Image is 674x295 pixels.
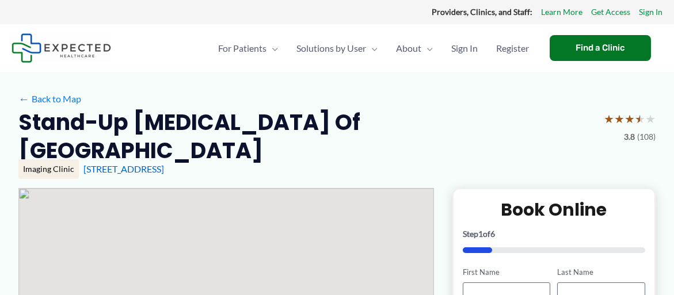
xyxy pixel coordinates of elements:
[421,28,433,68] span: Menu Toggle
[487,28,538,68] a: Register
[639,5,662,20] a: Sign In
[287,28,387,68] a: Solutions by UserMenu Toggle
[591,5,630,20] a: Get Access
[463,230,645,238] p: Step of
[463,267,550,278] label: First Name
[209,28,538,68] nav: Primary Site Navigation
[396,28,421,68] span: About
[496,28,529,68] span: Register
[12,33,111,63] img: Expected Healthcare Logo - side, dark font, small
[645,108,656,129] span: ★
[18,90,81,108] a: ←Back to Map
[451,28,478,68] span: Sign In
[463,198,645,221] h2: Book Online
[296,28,366,68] span: Solutions by User
[387,28,442,68] a: AboutMenu Toggle
[218,28,266,68] span: For Patients
[604,108,614,129] span: ★
[614,108,625,129] span: ★
[557,267,645,278] label: Last Name
[625,108,635,129] span: ★
[550,35,651,61] a: Find a Clinic
[478,229,483,239] span: 1
[18,108,595,165] h2: Stand-Up [MEDICAL_DATA] of [GEOGRAPHIC_DATA]
[442,28,487,68] a: Sign In
[541,5,582,20] a: Learn More
[18,93,29,104] span: ←
[366,28,378,68] span: Menu Toggle
[635,108,645,129] span: ★
[18,159,79,179] div: Imaging Clinic
[624,129,635,144] span: 3.8
[266,28,278,68] span: Menu Toggle
[637,129,656,144] span: (108)
[432,7,532,17] strong: Providers, Clinics, and Staff:
[83,163,164,174] a: [STREET_ADDRESS]
[490,229,495,239] span: 6
[209,28,287,68] a: For PatientsMenu Toggle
